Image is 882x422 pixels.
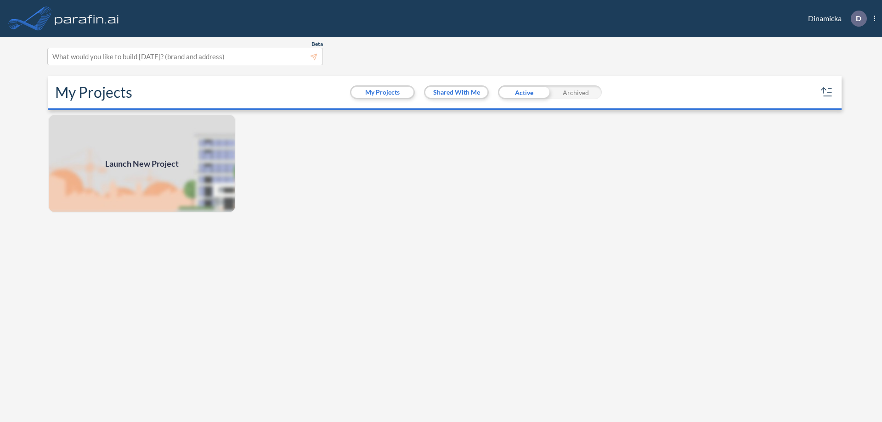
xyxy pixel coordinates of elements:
[105,158,179,170] span: Launch New Project
[55,84,132,101] h2: My Projects
[550,85,602,99] div: Archived
[820,85,834,100] button: sort
[856,14,861,23] p: D
[425,87,487,98] button: Shared With Me
[48,114,236,213] a: Launch New Project
[311,40,323,48] span: Beta
[498,85,550,99] div: Active
[53,9,121,28] img: logo
[48,114,236,213] img: add
[794,11,875,27] div: Dinamicka
[351,87,413,98] button: My Projects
